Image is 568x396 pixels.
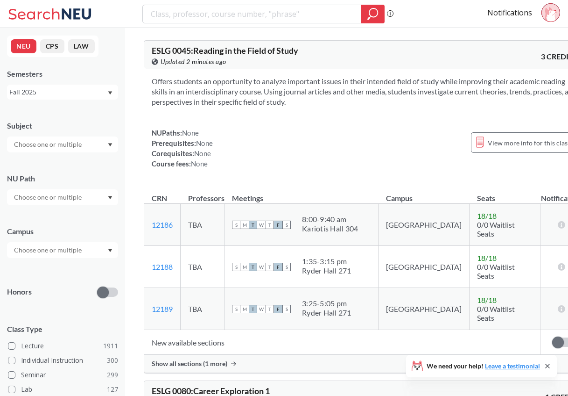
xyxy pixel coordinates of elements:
input: Choose one or multiple [9,192,88,203]
div: Semesters [7,69,118,79]
input: Choose one or multiple [9,245,88,256]
span: S [282,305,291,313]
div: Subject [7,121,118,131]
span: F [274,221,282,229]
div: magnifying glass [361,5,385,23]
div: 1:35 - 3:15 pm [302,257,351,266]
span: F [274,263,282,271]
a: 12186 [152,220,173,229]
label: Lecture [8,340,118,352]
span: 0/0 Waitlist Seats [477,304,515,322]
span: 299 [107,370,118,380]
input: Class, professor, course number, "phrase" [150,6,355,22]
svg: Dropdown arrow [108,143,112,147]
div: CRN [152,193,167,203]
span: T [266,263,274,271]
span: F [274,305,282,313]
input: Choose one or multiple [9,139,88,150]
svg: Dropdown arrow [108,196,112,200]
span: S [282,263,291,271]
span: S [232,221,240,229]
span: M [240,221,249,229]
span: W [257,263,266,271]
span: 18 / 18 [477,211,497,220]
div: Campus [7,226,118,237]
td: [GEOGRAPHIC_DATA] [379,204,470,246]
div: Ryder Hall 271 [302,308,351,317]
label: Lab [8,383,118,396]
td: TBA [181,246,224,288]
span: ESLG 0080 : Career Exploration 1 [152,386,270,396]
td: [GEOGRAPHIC_DATA] [379,288,470,330]
span: T [266,221,274,229]
td: [GEOGRAPHIC_DATA] [379,246,470,288]
span: Class Type [7,324,118,334]
div: Fall 2025 [9,87,107,97]
td: TBA [181,288,224,330]
div: Dropdown arrow [7,189,118,205]
button: NEU [11,39,36,53]
td: TBA [181,204,224,246]
div: NUPaths: Prerequisites: Corequisites: Course fees: [152,128,213,169]
a: Notifications [487,7,532,18]
span: 18 / 18 [477,253,497,262]
span: 18 / 18 [477,295,497,304]
th: Professors [181,184,224,204]
div: Dropdown arrow [7,137,118,152]
span: 0/0 Waitlist Seats [477,220,515,238]
span: None [182,129,199,137]
span: ESLG 0045 : Reading in the Field of Study [152,45,298,56]
th: Campus [379,184,470,204]
span: None [194,149,211,158]
span: T [249,263,257,271]
span: Updated 2 minutes ago [161,57,226,67]
td: New available sections [144,330,540,355]
span: S [232,263,240,271]
span: W [257,221,266,229]
div: 3:25 - 5:05 pm [302,299,351,308]
span: T [266,305,274,313]
span: S [282,221,291,229]
span: Show all sections (1 more) [152,360,227,368]
span: S [232,305,240,313]
span: M [240,263,249,271]
button: CPS [40,39,64,53]
div: Dropdown arrow [7,242,118,258]
th: Meetings [224,184,379,204]
button: LAW [68,39,95,53]
label: Seminar [8,369,118,381]
div: Fall 2025Dropdown arrow [7,85,118,100]
svg: magnifying glass [367,7,379,21]
div: NU Path [7,173,118,184]
span: T [249,221,257,229]
span: 0/0 Waitlist Seats [477,262,515,280]
span: T [249,305,257,313]
svg: Dropdown arrow [108,91,112,95]
a: 12189 [152,304,173,313]
th: Seats [470,184,540,204]
a: Leave a testimonial [485,362,540,370]
div: Ryder Hall 271 [302,266,351,275]
label: Individual Instruction [8,354,118,367]
span: 300 [107,355,118,366]
a: 12188 [152,262,173,271]
span: M [240,305,249,313]
span: We need your help! [427,363,540,369]
span: W [257,305,266,313]
span: None [196,139,213,147]
div: Kariotis Hall 304 [302,224,358,233]
span: 1911 [103,341,118,351]
span: None [191,159,208,168]
p: Honors [7,287,32,297]
svg: Dropdown arrow [108,249,112,252]
span: 127 [107,384,118,395]
div: 8:00 - 9:40 am [302,215,358,224]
